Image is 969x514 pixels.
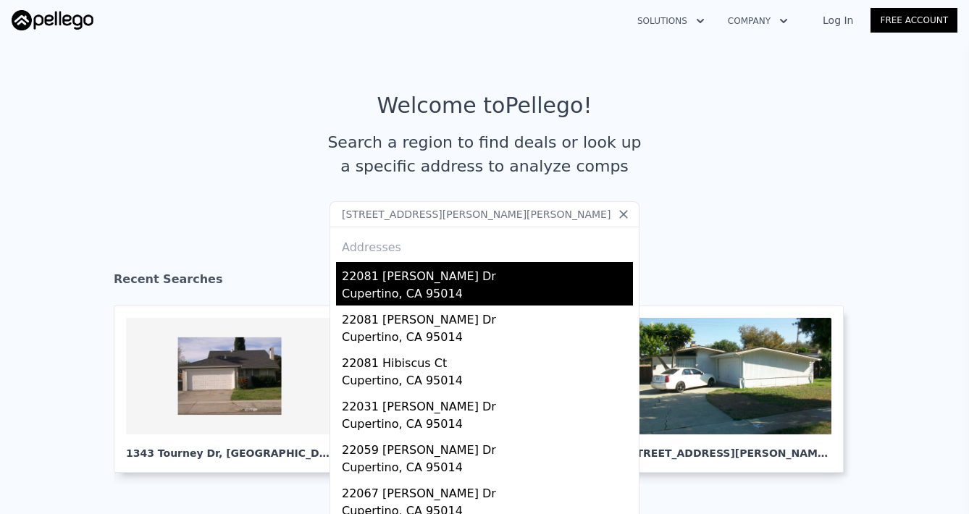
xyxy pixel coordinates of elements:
div: 22081 Hibiscus Ct [342,349,633,372]
button: Company [716,8,800,34]
input: Search an address or region... [330,201,639,227]
div: 22031 [PERSON_NAME] Dr [342,392,633,416]
button: Solutions [626,8,716,34]
div: 22081 [PERSON_NAME] Dr [342,306,633,329]
div: Cupertino, CA 95014 [342,459,633,479]
div: Addresses [336,227,633,262]
div: Cupertino, CA 95014 [342,285,633,306]
a: Free Account [871,8,957,33]
div: 1343 Tourney Dr , [GEOGRAPHIC_DATA][PERSON_NAME] [126,434,333,460]
a: 1343 Tourney Dr, [GEOGRAPHIC_DATA][PERSON_NAME] [114,306,357,473]
div: [STREET_ADDRESS][PERSON_NAME] , Sunnyvale [624,434,831,460]
div: Cupertino, CA 95014 [342,416,633,436]
div: 22067 [PERSON_NAME] Dr [342,479,633,502]
div: Cupertino, CA 95014 [342,329,633,349]
a: [STREET_ADDRESS][PERSON_NAME], Sunnyvale [612,306,855,473]
div: Recent Searches [114,259,855,306]
div: Search a region to find deals or look up a specific address to analyze comps [322,130,647,178]
div: Cupertino, CA 95014 [342,372,633,392]
img: Pellego [12,10,93,30]
div: 22081 [PERSON_NAME] Dr [342,262,633,285]
div: 22059 [PERSON_NAME] Dr [342,436,633,459]
a: Log In [805,13,871,28]
div: Welcome to Pellego ! [377,93,592,119]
